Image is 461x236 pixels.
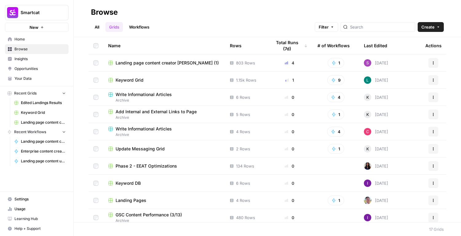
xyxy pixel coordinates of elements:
[327,127,345,137] button: 4
[108,60,220,66] a: Landing page content creator [PERSON_NAME] (1)
[236,94,250,100] span: 6 Rows
[116,126,172,132] span: Write Informational Articles
[14,91,37,96] span: Recent Grids
[21,158,66,164] span: Landing page content updater
[108,77,220,83] a: Keyword Grid
[364,37,387,54] div: Last Edited
[271,60,308,66] div: 4
[271,197,308,203] div: 0
[125,22,153,32] a: Workflows
[14,66,66,72] span: Opportunities
[5,44,69,54] a: Browse
[5,194,69,204] a: Settings
[5,127,69,137] button: Recent Workflows
[116,163,177,169] span: Phase 2 - EEAT Optimizations
[108,218,220,223] span: Archive
[327,92,345,102] button: 4
[21,100,66,106] span: Edited Landings Results
[328,58,344,68] button: 1
[364,197,371,204] img: 99f2gcj60tl1tjps57nny4cf0tt1
[236,111,250,118] span: 5 Rows
[236,60,255,66] span: 803 Rows
[14,46,66,52] span: Browse
[236,77,256,83] span: 1.15k Rows
[108,212,220,223] a: GSC Content Performance (3/13)Archive
[366,146,369,152] span: K
[5,74,69,83] a: Your Data
[21,10,58,16] span: Smartcat
[236,129,250,135] span: 4 Rows
[14,196,66,202] span: Settings
[108,98,220,103] span: Archive
[429,226,444,232] div: 17 Grids
[108,163,220,169] a: Phase 2 - EEAT Optimizations
[364,59,371,67] img: lizmd7tukmnrxcjbex5nlhrzbzem
[364,94,388,101] div: [DATE]
[364,214,371,221] img: rttthfqagq9o9phgx6vgk6kzmwrp
[108,180,220,186] a: Keyword DB
[11,108,69,118] a: Keyword Grid
[271,111,308,118] div: 0
[271,77,308,83] div: 1
[364,180,388,187] div: [DATE]
[116,60,219,66] span: Landing page content creator [PERSON_NAME] (1)
[366,94,369,100] span: K
[364,128,388,135] div: [DATE]
[364,197,388,204] div: [DATE]
[327,75,345,85] button: 9
[5,214,69,224] a: Learning Hub
[425,37,442,54] div: Actions
[5,54,69,64] a: Insights
[11,137,69,146] a: Landing page content creator
[108,37,220,54] div: Name
[116,109,197,115] span: Add Internal and External Links to Page
[271,129,308,135] div: 0
[271,37,308,54] div: Total Runs (7d)
[105,22,123,32] a: Grids
[364,59,388,67] div: [DATE]
[364,162,371,170] img: rox323kbkgutb4wcij4krxobkpon
[91,22,103,32] a: All
[21,149,66,154] span: Enterprise content creator
[14,129,46,135] span: Recent Workflows
[317,37,350,54] div: # of Workflows
[116,77,144,83] span: Keyword Grid
[328,110,344,119] button: 1
[236,163,254,169] span: 134 Rows
[236,146,250,152] span: 2 Rows
[364,214,388,221] div: [DATE]
[236,180,250,186] span: 6 Rows
[14,37,66,42] span: Home
[364,145,388,153] div: [DATE]
[30,24,38,30] span: New
[350,24,412,30] input: Search
[116,212,182,218] span: GSC Content Performance (3/13)
[364,76,388,84] div: [DATE]
[11,118,69,127] a: Landing page content creator [PERSON_NAME] (1)
[11,156,69,166] a: Landing page content updater
[364,128,371,135] img: 6lgqjx2mlrk34y9rm30sdhr185iq
[14,76,66,81] span: Your Data
[366,111,369,118] span: K
[14,206,66,212] span: Usage
[7,7,18,18] img: Smartcat Logo
[5,89,69,98] button: Recent Grids
[108,132,220,137] span: Archive
[21,110,66,115] span: Keyword Grid
[5,204,69,214] a: Usage
[108,126,220,137] a: Write Informational ArticlesArchive
[364,162,388,170] div: [DATE]
[271,180,308,186] div: 0
[108,146,220,152] a: Update Messaging Grid
[116,91,172,98] span: Write Informational Articles
[91,7,118,17] div: Browse
[116,180,141,186] span: Keyword DB
[116,146,165,152] span: Update Messaging Grid
[364,111,388,118] div: [DATE]
[14,226,66,231] span: Help + Support
[21,139,66,144] span: Landing page content creator
[5,5,69,20] button: Workspace: Smartcat
[315,22,338,32] button: Filter
[328,144,344,154] button: 1
[418,22,444,32] button: Create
